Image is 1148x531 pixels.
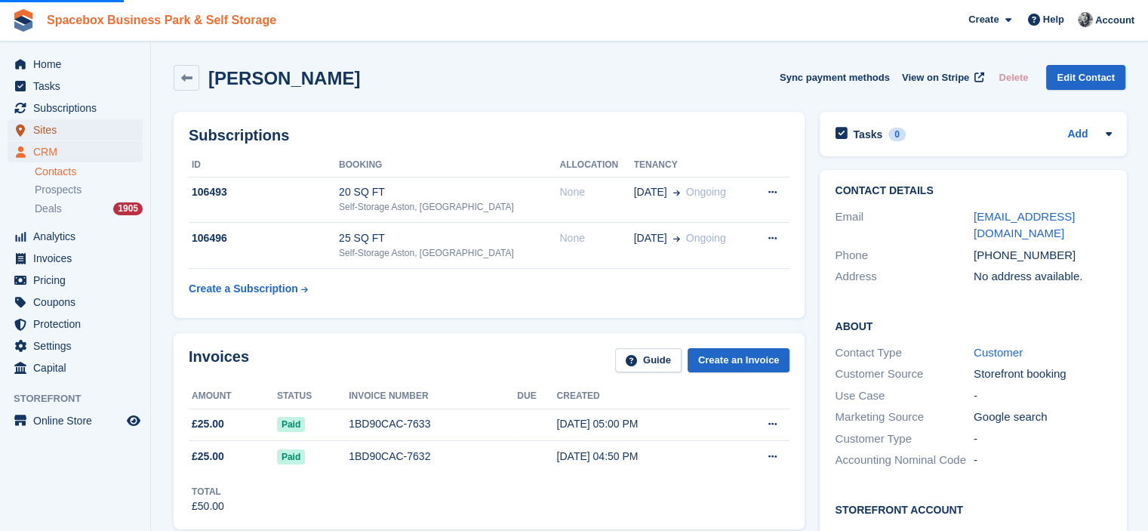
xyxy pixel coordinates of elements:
[339,153,559,178] th: Booking
[8,357,143,378] a: menu
[896,65,987,90] a: View on Stripe
[277,384,349,409] th: Status
[33,54,124,75] span: Home
[688,348,790,373] a: Create an Invoice
[557,449,725,465] div: [DATE] 04:50 PM
[835,431,974,448] div: Customer Type
[559,230,633,246] div: None
[349,384,517,409] th: Invoice number
[1067,126,1088,144] a: Add
[189,184,339,200] div: 106493
[8,410,143,431] a: menu
[189,153,339,178] th: ID
[339,200,559,214] div: Self-Storage Aston, [GEOGRAPHIC_DATA]
[33,248,124,269] span: Invoices
[35,201,143,217] a: Deals 1905
[35,182,143,198] a: Prospects
[974,452,1113,469] div: -
[974,431,1113,448] div: -
[113,202,143,215] div: 1905
[8,119,143,140] a: menu
[192,416,224,432] span: £25.00
[1043,12,1064,27] span: Help
[208,68,360,88] h2: [PERSON_NAME]
[974,387,1113,405] div: -
[974,268,1113,286] div: No address available.
[974,210,1075,240] a: [EMAIL_ADDRESS][DOMAIN_NAME]
[559,184,633,200] div: None
[189,281,298,297] div: Create a Subscription
[835,318,1112,333] h2: About
[559,153,633,178] th: Allocation
[835,247,974,264] div: Phone
[634,230,667,246] span: [DATE]
[1046,65,1125,90] a: Edit Contact
[8,313,143,335] a: menu
[189,230,339,246] div: 106496
[277,417,305,432] span: Paid
[8,54,143,75] a: menu
[780,65,890,90] button: Sync payment methods
[189,348,249,373] h2: Invoices
[8,226,143,247] a: menu
[8,335,143,357] a: menu
[634,153,750,178] th: Tenancy
[974,409,1113,426] div: Google search
[33,76,124,97] span: Tasks
[33,141,124,162] span: CRM
[339,184,559,200] div: 20 SQ FT
[8,76,143,97] a: menu
[835,366,974,383] div: Customer Source
[33,335,124,357] span: Settings
[8,270,143,291] a: menu
[277,449,305,465] span: Paid
[835,344,974,362] div: Contact Type
[33,226,124,247] span: Analytics
[8,141,143,162] a: menu
[35,202,62,216] span: Deals
[835,208,974,242] div: Email
[41,8,282,32] a: Spacebox Business Park & Self Storage
[974,346,1023,359] a: Customer
[189,127,789,144] h2: Subscriptions
[853,128,882,141] h2: Tasks
[192,449,224,465] span: £25.00
[888,128,906,141] div: 0
[835,387,974,405] div: Use Case
[557,384,725,409] th: Created
[8,248,143,269] a: menu
[189,384,277,409] th: Amount
[33,97,124,119] span: Subscriptions
[835,452,974,469] div: Accounting Nominal Code
[339,230,559,246] div: 25 SQ FT
[615,348,682,373] a: Guide
[192,485,224,499] div: Total
[339,246,559,260] div: Self-Storage Aston, [GEOGRAPHIC_DATA]
[33,292,124,313] span: Coupons
[993,65,1034,90] button: Delete
[33,119,124,140] span: Sites
[33,357,124,378] span: Capital
[189,275,308,303] a: Create a Subscription
[8,97,143,119] a: menu
[1078,12,1093,27] img: SUDIPTA VIRMANI
[1095,13,1134,28] span: Account
[686,186,726,198] span: Ongoing
[14,391,150,406] span: Storefront
[835,185,1112,197] h2: Contact Details
[349,416,517,432] div: 1BD90CAC-7633
[8,292,143,313] a: menu
[33,313,124,335] span: Protection
[35,183,82,197] span: Prospects
[35,165,143,179] a: Contacts
[33,410,124,431] span: Online Store
[974,247,1113,264] div: [PHONE_NUMBER]
[517,384,556,409] th: Due
[686,232,726,244] span: Ongoing
[557,416,725,432] div: [DATE] 05:00 PM
[33,270,124,291] span: Pricing
[12,9,35,32] img: stora-icon-8386f47178a22dfd0bd8f6a31ec36ba5ce8667c1dd55bd0f319d3a0aa187defe.svg
[835,502,1112,517] h2: Storefront Account
[902,70,969,85] span: View on Stripe
[349,449,517,465] div: 1BD90CAC-7632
